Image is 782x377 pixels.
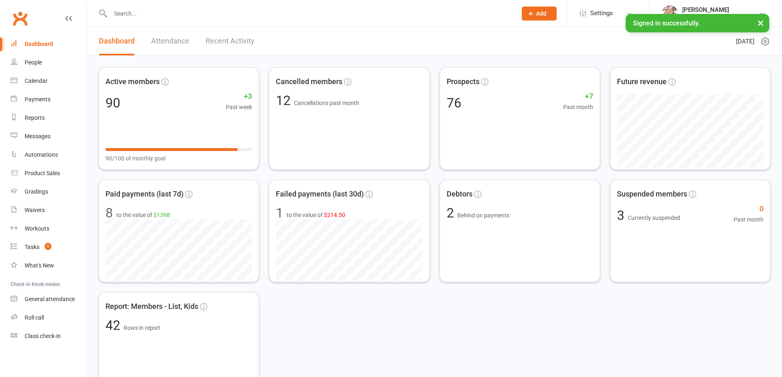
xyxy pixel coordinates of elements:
span: Suspended members [617,188,687,200]
span: Report: Members - List, Kids [105,301,198,313]
span: Prospects [447,76,479,88]
div: Waivers [25,207,45,213]
a: Recent Activity [206,27,255,55]
span: to the value of [116,210,170,219]
span: Future revenue [617,76,667,88]
span: Behind on payments [457,212,509,219]
a: Calendar [11,72,87,90]
span: Cancelled members [276,76,342,88]
a: Reports [11,109,87,127]
div: Gradings [25,188,48,195]
a: Automations [11,146,87,164]
a: Waivers [11,201,87,219]
a: Class kiosk mode [11,327,87,345]
span: 90/100 of monthly goal [105,154,165,163]
a: Workouts [11,219,87,238]
a: Clubworx [10,8,30,29]
span: $214.50 [324,212,345,218]
div: People [25,59,42,66]
span: Add [536,10,546,17]
a: Dashboard [99,27,135,55]
div: Class check-in [25,333,61,339]
a: Payments [11,90,87,109]
a: What's New [11,256,87,275]
span: Debtors [447,188,472,200]
div: Payments [25,96,50,103]
div: 3 [617,209,680,222]
div: 8 [105,206,113,219]
span: 1 [45,243,51,250]
a: People [11,53,87,72]
span: +3 [226,91,252,103]
span: Failed payments (last 30d) [276,188,364,200]
div: Roll call [25,314,44,321]
div: 90 [105,96,120,110]
a: Product Sales [11,164,87,183]
div: Tasks [25,244,39,250]
span: Past month [734,215,764,224]
span: to the value of [287,210,345,219]
span: 2 [447,205,457,221]
div: 76 [447,96,461,110]
span: $1398 [154,212,170,218]
img: thumb_image1684198901.png [662,5,678,22]
div: 1 [276,206,283,219]
span: Paid payments (last 7d) [105,188,183,200]
span: Settings [590,4,613,23]
span: 12 [276,93,294,108]
div: Messages [25,133,50,139]
button: × [753,14,768,32]
div: Reports [25,114,45,121]
span: [DATE] [736,37,754,46]
div: What's New [25,262,54,269]
a: General attendance kiosk mode [11,290,87,308]
span: Rows in report [124,324,161,331]
a: Attendance [151,27,189,55]
span: Past month [563,103,593,112]
span: 42 [105,318,124,333]
a: Messages [11,127,87,146]
div: Workouts [25,225,49,232]
span: Past week [226,103,252,112]
div: Product Sales [25,170,60,176]
a: Roll call [11,308,87,327]
span: 0 [734,203,764,215]
a: Gradings [11,183,87,201]
input: Search... [108,8,511,19]
div: General attendance [25,296,75,302]
a: Tasks 1 [11,238,87,256]
span: +7 [563,91,593,103]
button: Add [522,7,557,21]
span: Signed in successfully. [633,19,700,27]
div: Point of [GEOGRAPHIC_DATA] [682,14,759,21]
div: Automations [25,151,58,158]
div: Dashboard [25,41,53,47]
span: Currently suspended [628,215,680,221]
span: Cancellations past month [294,100,359,106]
div: Calendar [25,78,48,84]
div: [PERSON_NAME] [682,6,759,14]
a: Dashboard [11,35,87,53]
span: Active members [105,76,160,88]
